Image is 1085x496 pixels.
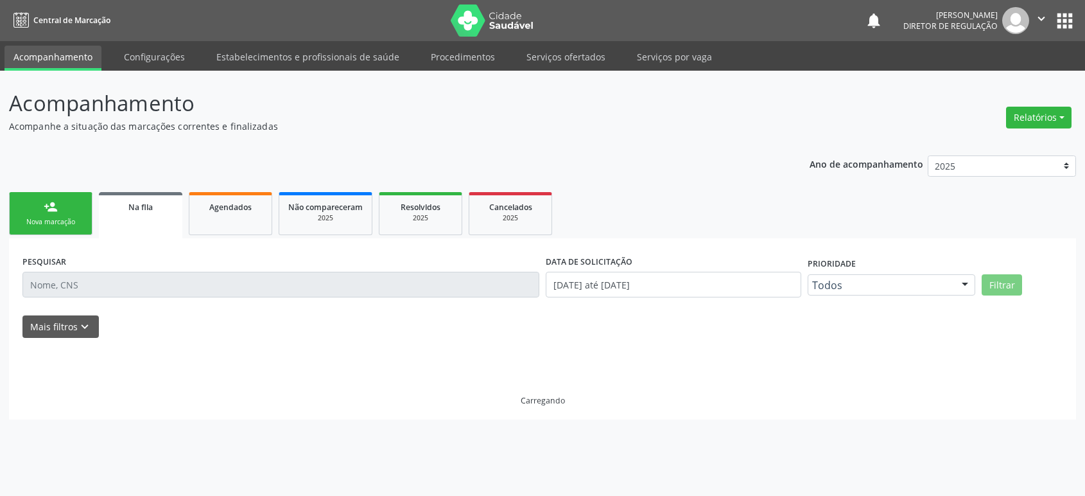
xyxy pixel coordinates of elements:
a: Procedimentos [422,46,504,68]
span: Não compareceram [288,202,363,213]
span: Diretor de regulação [903,21,998,31]
span: Na fila [128,202,153,213]
div: 2025 [288,213,363,223]
label: PESQUISAR [22,252,66,272]
p: Acompanhamento [9,87,756,120]
button: notifications [865,12,883,30]
div: Nova marcação [19,217,83,227]
img: img [1002,7,1029,34]
a: Acompanhamento [4,46,101,71]
a: Estabelecimentos e profissionais de saúde [207,46,408,68]
button:  [1029,7,1054,34]
span: Resolvidos [401,202,440,213]
div: 2025 [478,213,542,223]
a: Central de Marcação [9,10,110,31]
i:  [1034,12,1048,26]
label: DATA DE SOLICITAÇÃO [546,252,632,272]
i: keyboard_arrow_down [78,320,92,334]
div: person_add [44,200,58,214]
div: [PERSON_NAME] [903,10,998,21]
button: Mais filtroskeyboard_arrow_down [22,315,99,338]
input: Selecione um intervalo [546,272,801,297]
span: Cancelados [489,202,532,213]
button: Relatórios [1006,107,1072,128]
label: Prioridade [808,254,856,274]
div: Carregando [521,395,565,406]
input: Nome, CNS [22,272,539,297]
span: Central de Marcação [33,15,110,26]
a: Configurações [115,46,194,68]
a: Serviços ofertados [517,46,614,68]
button: Filtrar [982,274,1022,296]
span: Agendados [209,202,252,213]
span: Todos [812,279,950,292]
a: Serviços por vaga [628,46,721,68]
button: apps [1054,10,1076,32]
p: Ano de acompanhamento [810,155,923,172]
p: Acompanhe a situação das marcações correntes e finalizadas [9,120,756,133]
div: 2025 [388,213,453,223]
